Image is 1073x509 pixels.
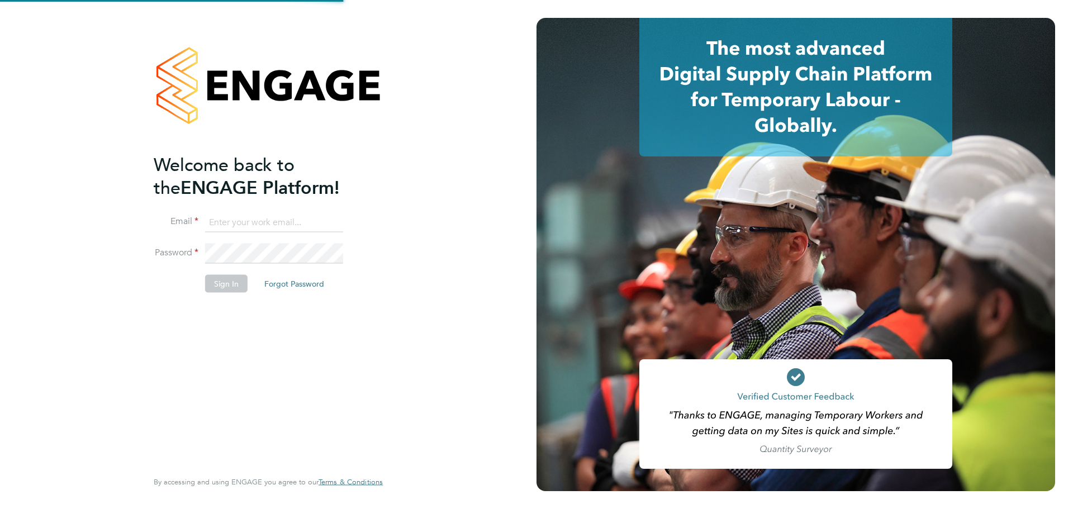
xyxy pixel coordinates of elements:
button: Sign In [205,275,248,293]
a: Terms & Conditions [319,478,383,487]
label: Email [154,216,198,227]
span: Terms & Conditions [319,477,383,487]
button: Forgot Password [255,275,333,293]
input: Enter your work email... [205,212,343,232]
span: Welcome back to the [154,154,295,198]
span: By accessing and using ENGAGE you agree to our [154,477,383,487]
label: Password [154,247,198,259]
h2: ENGAGE Platform! [154,153,372,199]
